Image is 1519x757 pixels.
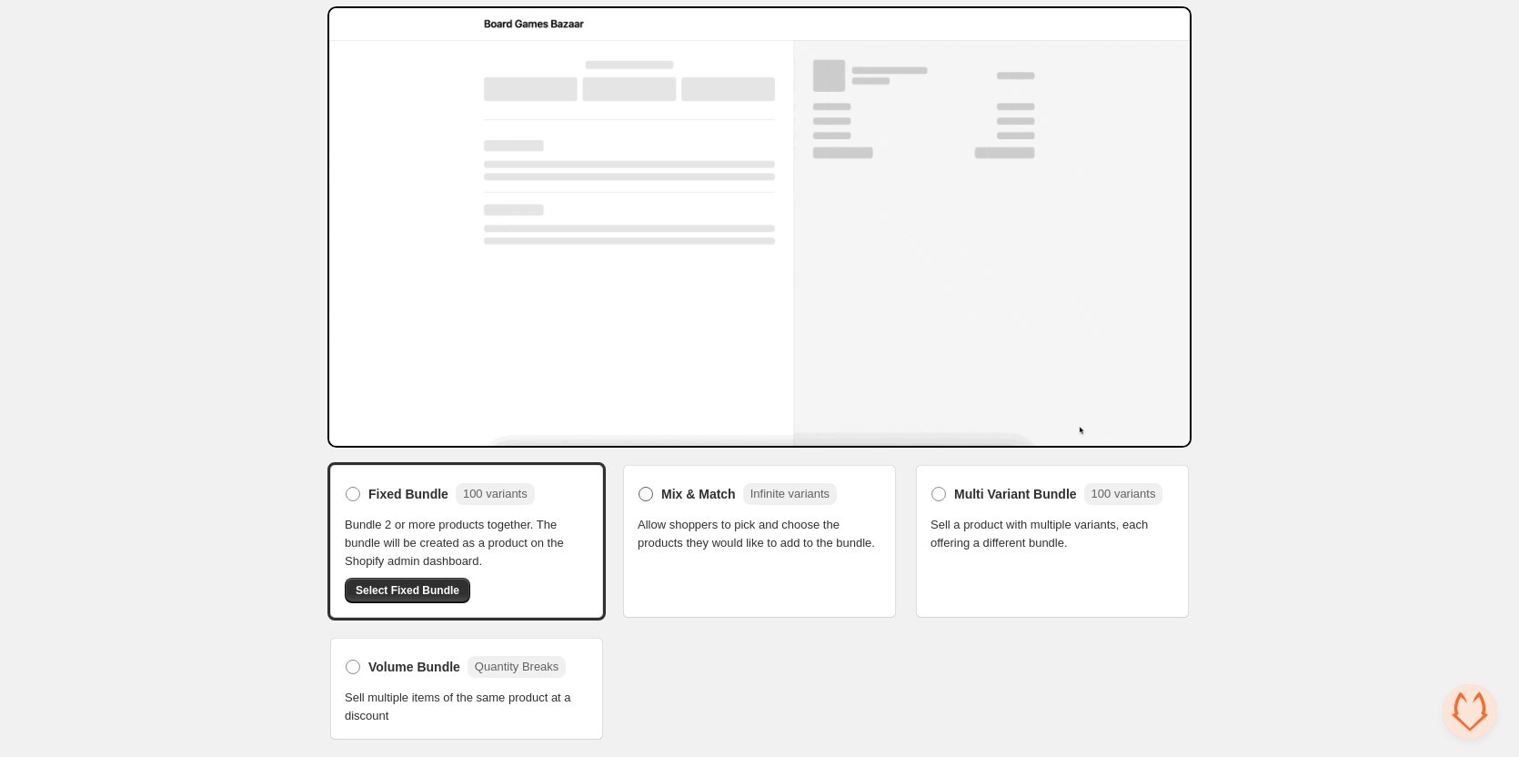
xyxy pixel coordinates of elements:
[750,487,830,500] span: Infinite variants
[1091,487,1156,500] span: 100 variants
[954,485,1077,503] span: Multi Variant Bundle
[345,689,588,725] span: Sell multiple items of the same product at a discount
[356,583,459,598] span: Select Fixed Bundle
[475,660,559,673] span: Quantity Breaks
[345,578,470,603] button: Select Fixed Bundle
[345,516,588,570] span: Bundle 2 or more products together. The bundle will be created as a product on the Shopify admin ...
[368,658,460,676] span: Volume Bundle
[661,485,736,503] span: Mix & Match
[1443,684,1497,739] div: Open chat
[327,6,1192,448] img: Bundle Preview
[463,487,528,500] span: 100 variants
[368,485,448,503] span: Fixed Bundle
[931,516,1174,552] span: Sell a product with multiple variants, each offering a different bundle.
[638,516,881,552] span: Allow shoppers to pick and choose the products they would like to add to the bundle.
